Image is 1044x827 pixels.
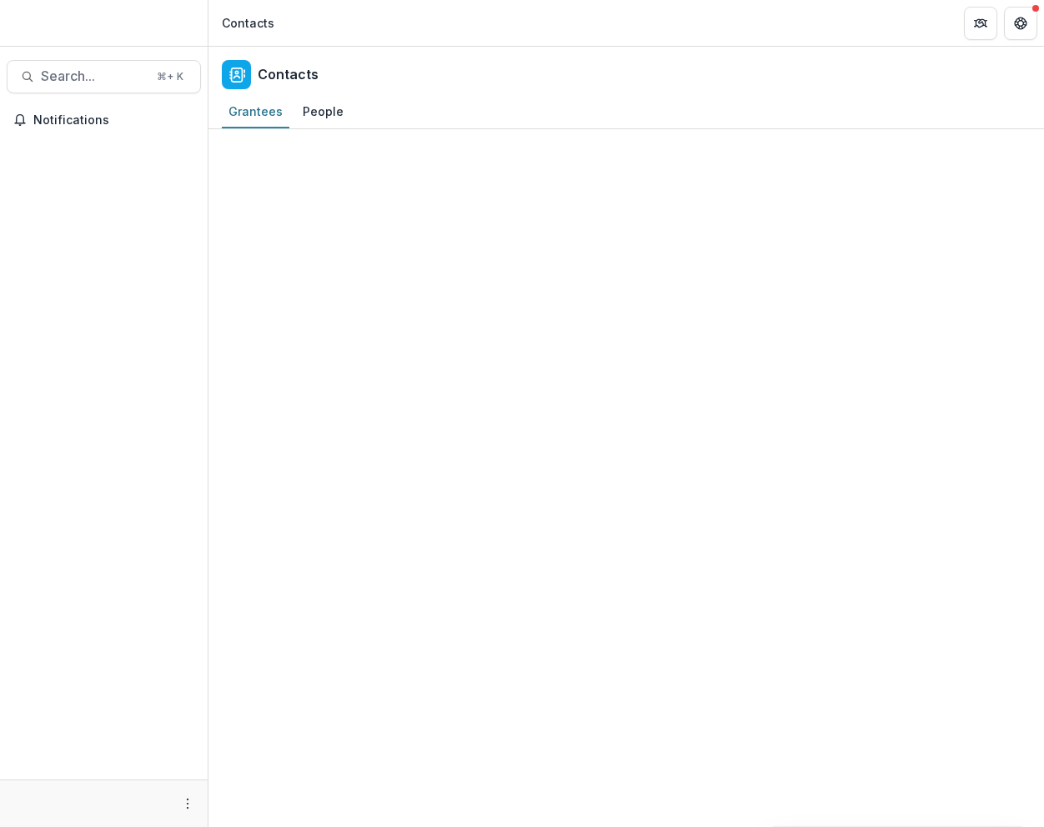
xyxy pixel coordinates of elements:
button: Partners [964,7,997,40]
nav: breadcrumb [215,11,281,35]
button: More [178,794,198,814]
a: Grantees [222,96,289,128]
button: Notifications [7,107,201,133]
h2: Contacts [258,67,319,83]
div: ⌘ + K [153,68,187,86]
button: Search... [7,60,201,93]
button: Get Help [1004,7,1037,40]
div: Contacts [222,14,274,32]
div: People [296,99,350,123]
span: Notifications [33,113,194,128]
a: People [296,96,350,128]
div: Grantees [222,99,289,123]
span: Search... [41,68,147,84]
